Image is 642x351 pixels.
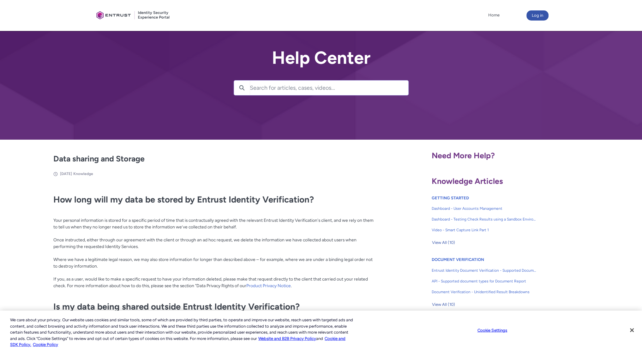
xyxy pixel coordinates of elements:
span: Video - Smart Capture Link Part 1 [432,227,537,233]
span: Document Verification - Unidentified Result Breakdowns [432,289,537,295]
a: DOCUMENT VERIFICATION [432,257,484,262]
li: Knowledge [73,171,93,177]
a: Dashboard - User Accounts Management [432,203,537,214]
a: API - Supported document types for Document Report [432,276,537,287]
input: Search for articles, cases, videos... [250,81,408,95]
span: [DATE] [60,172,72,176]
span: Knowledge Articles [432,176,503,186]
span: Dashboard - Testing Check Results using a Sandbox Environment [432,216,537,222]
a: GETTING STARTED [432,196,469,200]
button: Search [234,81,250,95]
span: Dashboard - User Accounts Management [432,206,537,211]
button: Close [625,323,639,337]
span: View All (10) [432,300,455,309]
button: View All (10) [432,300,455,310]
a: Video - Smart Capture Link Part 1 [432,225,537,235]
span: View All (10) [432,238,455,247]
h1: Is my data being shared outside Entrust Identity Verification? [53,301,375,312]
div: We care about your privacy. Our website uses cookies and similar tools, some of which are provide... [10,317,353,348]
span: API - Supported document types for Document Report [432,278,537,284]
span: Entrust Identity Document Verification - Supported Document type and size [432,268,537,273]
a: Entrust Identity Document Verification - Supported Document type and size [432,265,537,276]
a: More information about our cookie policy., opens in a new tab [258,336,316,341]
h1: How long will my data be stored by Entrust Identity Verification? [53,194,375,205]
a: Product Privacy Notice [246,283,291,288]
a: Document Verification - Unidentified Result Breakdowns [432,287,537,297]
a: Dashboard - Testing Check Results using a Sandbox Environment [432,214,537,225]
a: Cookie Policy [33,342,58,347]
p: Your personal information is stored for a specific period of time that is contractually agreed wi... [53,210,375,295]
button: Log in [526,10,549,21]
button: View All (10) [432,238,455,248]
h2: Help Center [234,48,409,68]
button: Cookie Settings [472,324,512,337]
a: Home [487,10,501,20]
span: Need More Help? [432,151,495,160]
h2: Data sharing and Storage [53,153,375,165]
